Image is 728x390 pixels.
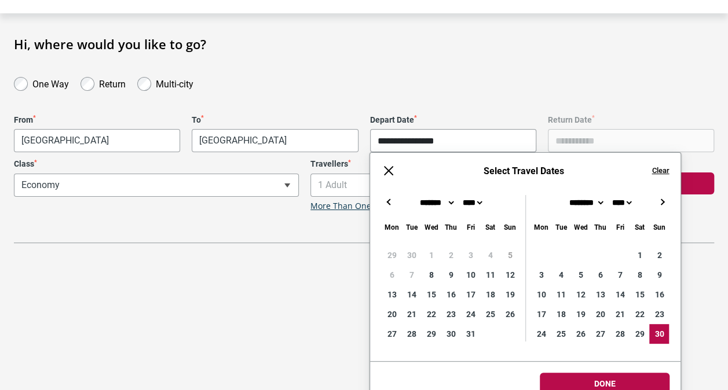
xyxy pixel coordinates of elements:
[630,304,649,324] div: 22
[310,159,595,169] label: Travellers
[610,265,630,285] div: 7
[421,220,441,234] div: Wednesday
[610,220,630,234] div: Friday
[649,220,669,234] div: Sunday
[192,115,358,125] label: To
[630,265,649,285] div: 8
[421,265,441,285] div: 8
[500,304,520,324] div: 26
[401,324,421,344] div: 28
[531,324,551,344] div: 24
[480,304,500,324] div: 25
[655,195,669,209] button: →
[480,285,500,304] div: 18
[649,285,669,304] div: 16
[500,220,520,234] div: Sunday
[14,174,299,197] span: Economy
[551,285,570,304] div: 11
[610,324,630,344] div: 28
[630,324,649,344] div: 29
[441,285,460,304] div: 16
[649,265,669,285] div: 9
[370,115,536,125] label: Depart Date
[382,324,401,344] div: 27
[421,304,441,324] div: 22
[310,201,411,211] a: More Than One Traveller?
[32,76,69,90] label: One Way
[14,129,180,152] span: Melbourne, Australia
[421,285,441,304] div: 15
[500,265,520,285] div: 12
[531,220,551,234] div: Monday
[590,324,610,344] div: 27
[407,165,640,176] h6: Select Travel Dates
[311,174,595,196] span: 1 Adult
[630,220,649,234] div: Saturday
[441,265,460,285] div: 9
[14,159,299,169] label: Class
[570,285,590,304] div: 12
[460,265,480,285] div: 10
[382,220,401,234] div: Monday
[192,129,358,152] span: Singapore, Singapore
[531,304,551,324] div: 17
[156,76,193,90] label: Multi-city
[610,304,630,324] div: 21
[630,285,649,304] div: 15
[382,304,401,324] div: 20
[480,265,500,285] div: 11
[421,324,441,344] div: 29
[531,285,551,304] div: 10
[649,304,669,324] div: 23
[401,304,421,324] div: 21
[480,220,500,234] div: Saturday
[590,220,610,234] div: Thursday
[649,245,669,265] div: 2
[441,304,460,324] div: 23
[570,265,590,285] div: 5
[441,220,460,234] div: Thursday
[630,245,649,265] div: 1
[460,285,480,304] div: 17
[551,324,570,344] div: 25
[649,324,669,344] div: 30
[590,285,610,304] div: 13
[460,304,480,324] div: 24
[551,265,570,285] div: 4
[14,130,180,152] span: Melbourne, Australia
[570,324,590,344] div: 26
[460,220,480,234] div: Friday
[14,115,180,125] label: From
[610,285,630,304] div: 14
[460,324,480,344] div: 31
[441,324,460,344] div: 30
[382,195,396,209] button: ←
[551,304,570,324] div: 18
[14,36,714,51] h1: Hi, where would you like to go?
[570,220,590,234] div: Wednesday
[551,220,570,234] div: Tuesday
[531,265,551,285] div: 3
[192,130,357,152] span: Singapore, Singapore
[14,174,298,196] span: Economy
[500,285,520,304] div: 19
[401,285,421,304] div: 14
[590,265,610,285] div: 6
[401,220,421,234] div: Tuesday
[590,304,610,324] div: 20
[570,304,590,324] div: 19
[652,165,669,176] button: Clear
[99,76,126,90] label: Return
[310,174,595,197] span: 1 Adult
[382,285,401,304] div: 13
